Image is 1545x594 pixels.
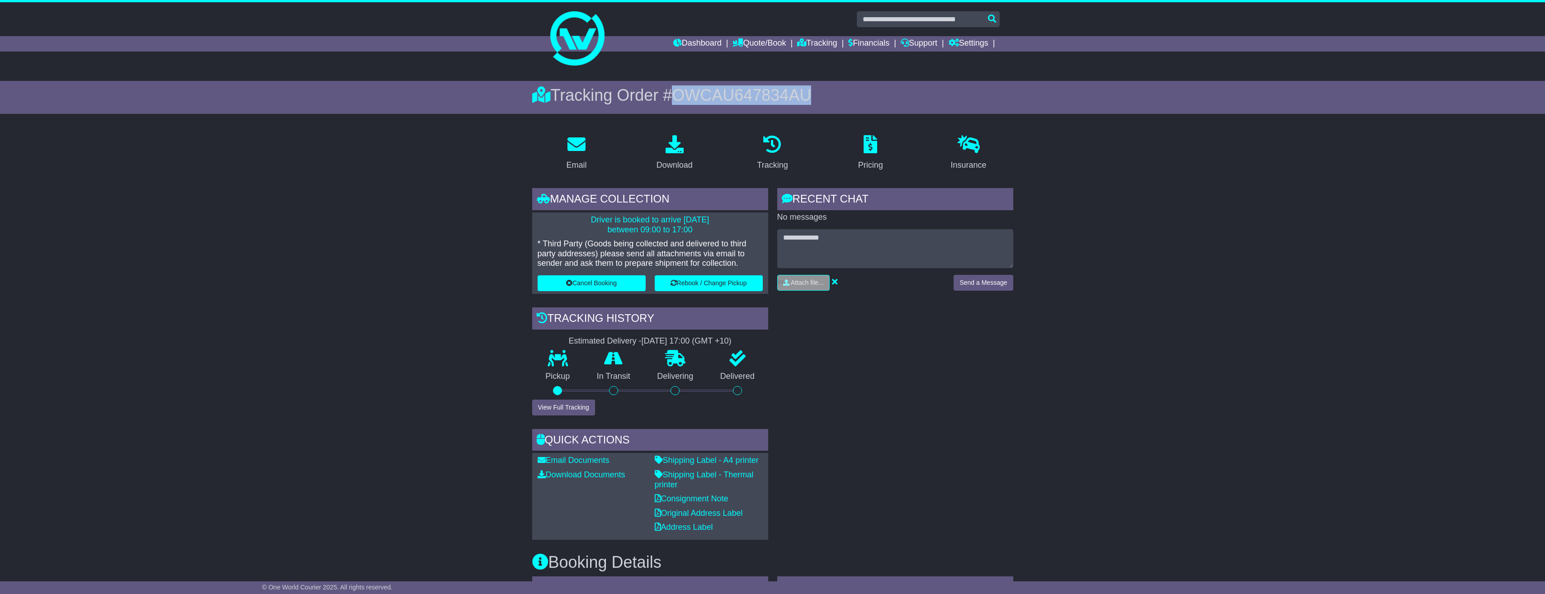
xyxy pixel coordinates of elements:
[949,36,988,52] a: Settings
[532,336,768,346] div: Estimated Delivery -
[848,36,889,52] a: Financials
[538,470,625,479] a: Download Documents
[673,36,722,52] a: Dashboard
[538,239,763,269] p: * Third Party (Goods being collected and delivered to third party addresses) please send all atta...
[532,429,768,453] div: Quick Actions
[655,470,754,489] a: Shipping Label - Thermal printer
[901,36,937,52] a: Support
[757,159,788,171] div: Tracking
[655,275,763,291] button: Rebook / Change Pickup
[538,456,609,465] a: Email Documents
[852,132,889,174] a: Pricing
[262,584,393,591] span: © One World Courier 2025. All rights reserved.
[655,494,728,503] a: Consignment Note
[651,132,699,174] a: Download
[583,372,644,382] p: In Transit
[797,36,837,52] a: Tracking
[954,275,1013,291] button: Send a Message
[777,212,1013,222] p: No messages
[560,132,592,174] a: Email
[532,400,595,415] button: View Full Tracking
[672,86,811,104] span: OWCAU647834AU
[655,456,759,465] a: Shipping Label - A4 printer
[951,159,987,171] div: Insurance
[644,372,707,382] p: Delivering
[655,509,743,518] a: Original Address Label
[945,132,992,174] a: Insurance
[538,215,763,235] p: Driver is booked to arrive [DATE] between 09:00 to 17:00
[538,275,646,291] button: Cancel Booking
[732,36,786,52] a: Quote/Book
[532,85,1013,105] div: Tracking Order #
[657,159,693,171] div: Download
[777,188,1013,212] div: RECENT CHAT
[532,372,584,382] p: Pickup
[532,553,1013,571] h3: Booking Details
[566,159,586,171] div: Email
[858,159,883,171] div: Pricing
[642,336,732,346] div: [DATE] 17:00 (GMT +10)
[655,523,713,532] a: Address Label
[532,307,768,332] div: Tracking history
[751,132,794,174] a: Tracking
[532,188,768,212] div: Manage collection
[707,372,768,382] p: Delivered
